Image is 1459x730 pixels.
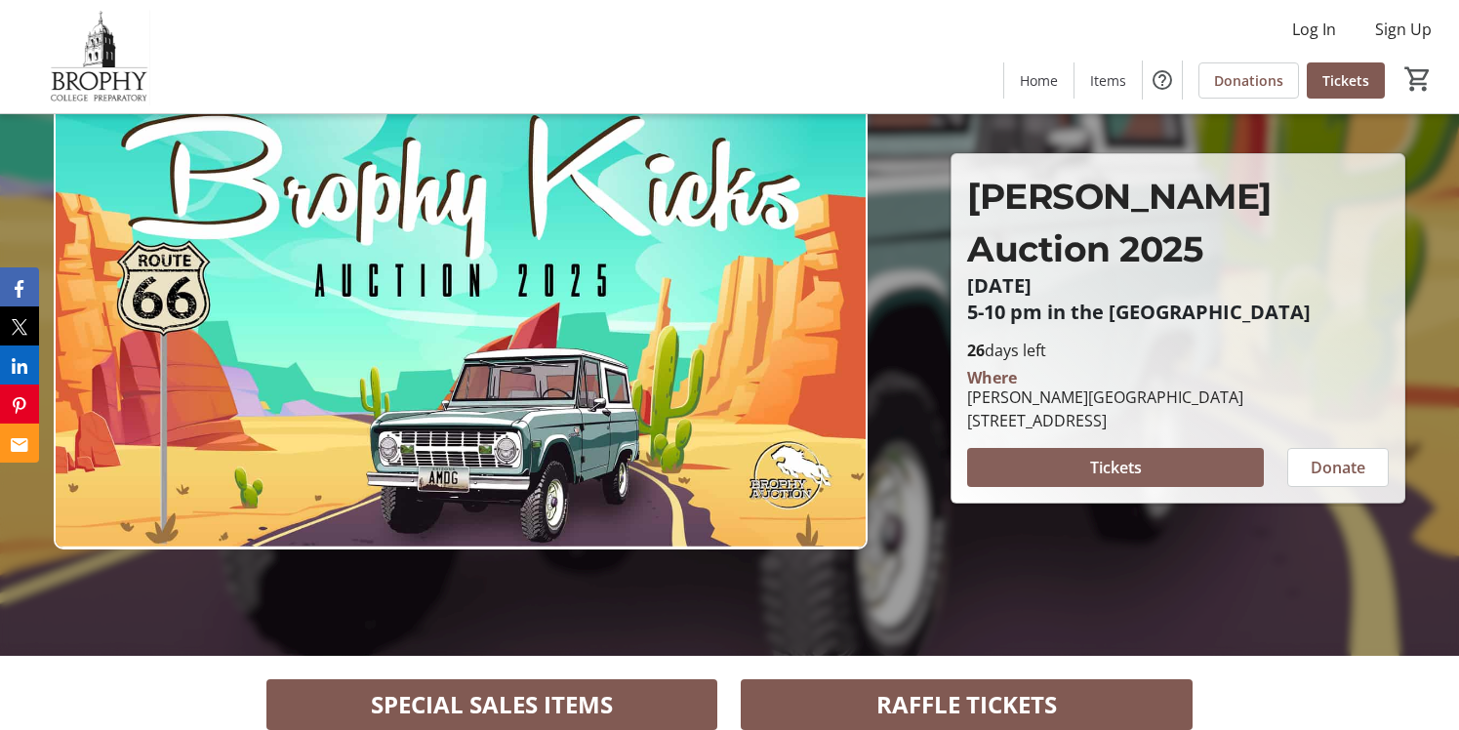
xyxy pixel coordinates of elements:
[967,175,1272,270] span: [PERSON_NAME] Auction 2025
[967,340,985,361] span: 26
[967,385,1243,409] div: [PERSON_NAME][GEOGRAPHIC_DATA]
[1090,456,1142,479] span: Tickets
[1311,456,1365,479] span: Donate
[1020,70,1058,91] span: Home
[371,687,613,722] span: SPECIAL SALES ITEMS
[1277,14,1352,45] button: Log In
[54,92,868,549] img: Campaign CTA Media Photo
[967,409,1243,432] div: [STREET_ADDRESS]
[1143,61,1182,100] button: Help
[1292,18,1336,41] span: Log In
[1214,70,1283,91] span: Donations
[741,679,1192,730] button: RAFFLE TICKETS
[1307,62,1385,99] a: Tickets
[967,339,1389,362] p: days left
[967,370,1017,385] div: Where
[1287,448,1389,487] button: Donate
[1198,62,1299,99] a: Donations
[876,687,1057,722] span: RAFFLE TICKETS
[12,8,185,105] img: Brophy College Preparatory 's Logo
[967,448,1264,487] button: Tickets
[266,679,717,730] button: SPECIAL SALES ITEMS
[1074,62,1142,99] a: Items
[1004,62,1074,99] a: Home
[967,275,1389,297] p: [DATE]
[967,302,1389,323] p: 5-10 pm in the [GEOGRAPHIC_DATA]
[1375,18,1432,41] span: Sign Up
[1322,70,1369,91] span: Tickets
[1400,61,1436,97] button: Cart
[1359,14,1447,45] button: Sign Up
[1090,70,1126,91] span: Items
